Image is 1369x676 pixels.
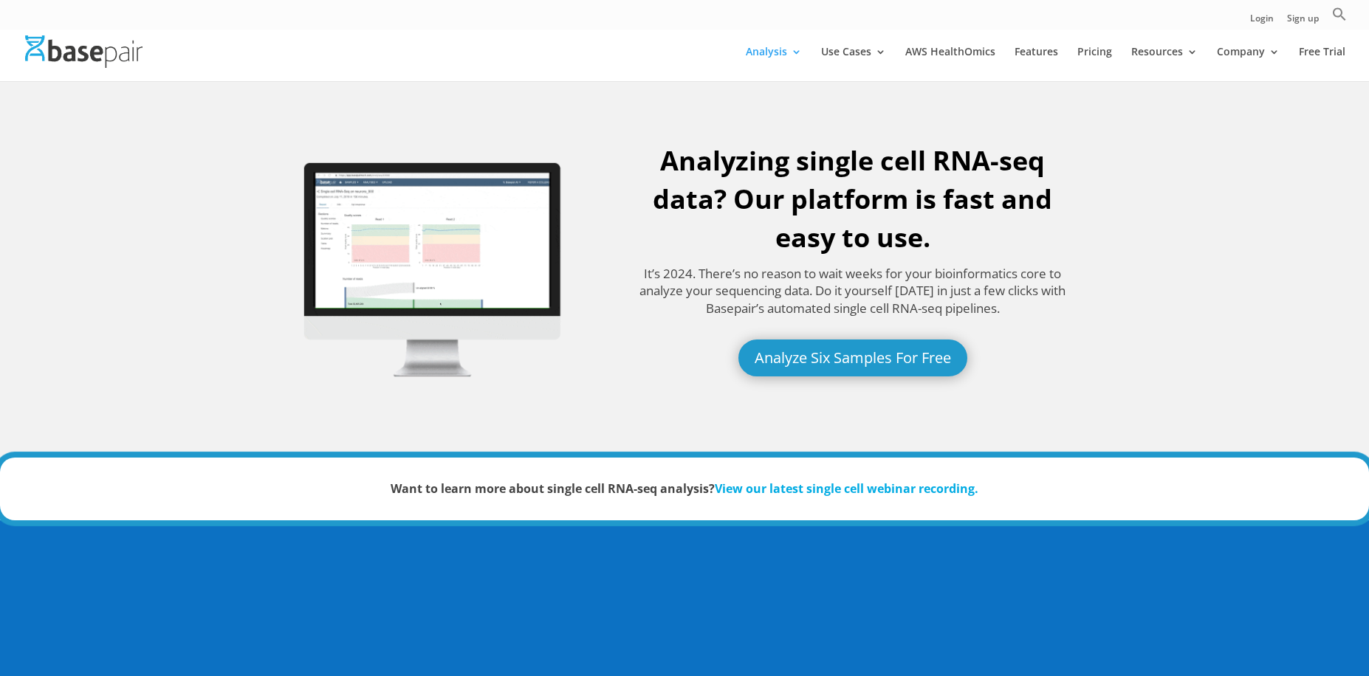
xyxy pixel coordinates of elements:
[653,142,1052,255] strong: Analyzing single cell RNA-seq data? Our platform is fast and easy to use.
[1299,46,1345,81] a: Free Trial
[1217,46,1280,81] a: Company
[738,339,967,376] a: Analyze Six Samples For Free
[639,265,1066,317] span: It’s 2024. There’s no reason to wait weeks for your bioinformatics core to analyze your sequencin...
[1131,46,1198,81] a: Resources
[1287,14,1319,30] a: Sign up
[715,480,978,497] a: View our latest single cell webinar recording.
[1015,46,1058,81] a: Features
[746,46,802,81] a: Analysis
[1250,14,1274,30] a: Login
[821,46,886,81] a: Use Cases
[905,46,995,81] a: AWS HealthOmics
[25,35,143,67] img: Basepair
[1077,46,1112,81] a: Pricing
[1332,7,1347,21] svg: Search
[1332,7,1347,30] a: Search Icon Link
[391,480,978,497] strong: Want to learn more about single cell RNA-seq analysis?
